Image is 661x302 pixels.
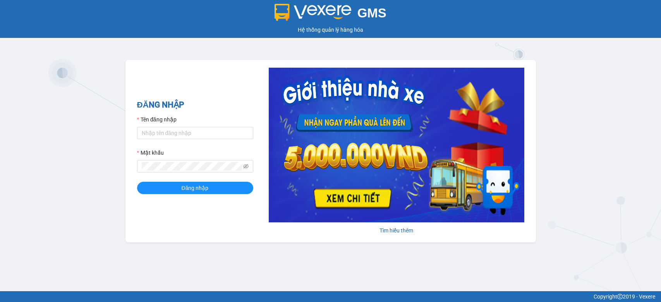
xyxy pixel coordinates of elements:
label: Mật khẩu [137,148,164,157]
span: GMS [357,6,386,20]
a: GMS [275,12,386,18]
div: Hệ thống quản lý hàng hóa [2,26,659,34]
div: Copyright 2019 - Vexere [6,292,655,301]
img: banner-0 [269,68,524,222]
span: eye-invisible [243,164,249,169]
input: Mật khẩu [142,162,242,171]
div: Tìm hiểu thêm [269,226,524,235]
img: logo 2 [275,4,351,21]
span: copyright [617,294,623,299]
button: Đăng nhập [137,182,253,194]
input: Tên đăng nhập [137,127,253,139]
label: Tên đăng nhập [137,115,177,124]
span: Đăng nhập [182,184,209,192]
h2: ĐĂNG NHẬP [137,99,253,111]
